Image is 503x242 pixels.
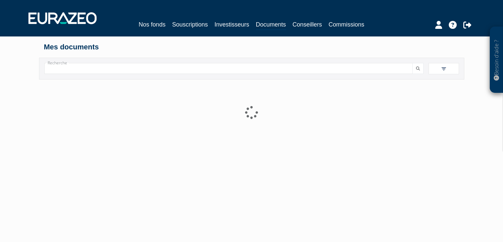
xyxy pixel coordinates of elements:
a: Nos fonds [139,20,165,29]
h4: Mes documents [44,43,459,51]
input: Recherche [44,63,413,74]
a: Commissions [329,20,364,29]
a: Souscriptions [172,20,208,29]
a: Conseillers [293,20,322,29]
a: Documents [256,20,286,30]
img: 1732889491-logotype_eurazeo_blanc_rvb.png [28,12,97,24]
a: Investisseurs [214,20,249,29]
p: Besoin d'aide ? [493,30,500,90]
img: filter.svg [441,66,447,72]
